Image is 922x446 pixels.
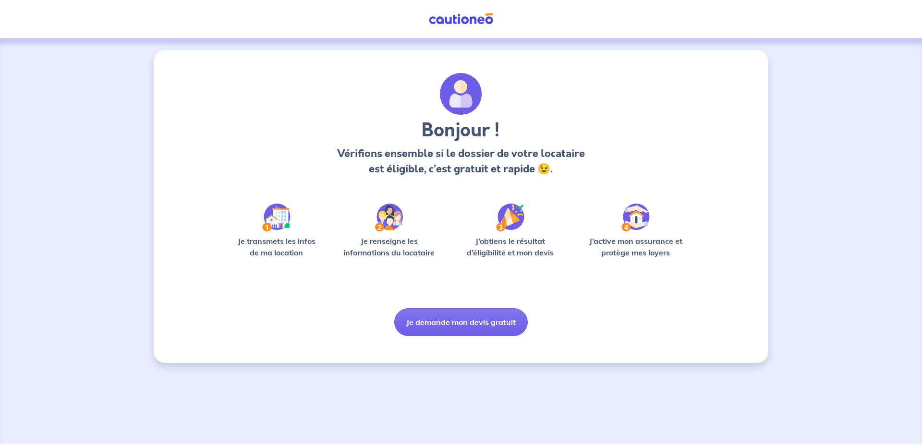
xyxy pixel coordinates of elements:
p: Vérifions ensemble si le dossier de votre locataire est éligible, c’est gratuit et rapide 😉. [334,146,587,177]
p: J’active mon assurance et protège mes loyers [580,235,691,258]
p: Je transmets les infos de ma location [230,235,322,258]
img: /static/bfff1cf634d835d9112899e6a3df1a5d/Step-4.svg [621,204,650,231]
h3: Bonjour ! [334,119,587,142]
button: Je demande mon devis gratuit [394,308,528,336]
p: Je renseigne les informations du locataire [338,235,441,258]
img: /static/c0a346edaed446bb123850d2d04ad552/Step-2.svg [375,204,403,231]
img: /static/f3e743aab9439237c3e2196e4328bba9/Step-3.svg [496,204,524,231]
img: archivate [440,73,482,115]
p: J’obtiens le résultat d’éligibilité et mon devis [456,235,565,258]
img: Cautioneo [425,13,497,25]
img: /static/90a569abe86eec82015bcaae536bd8e6/Step-1.svg [262,204,291,231]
